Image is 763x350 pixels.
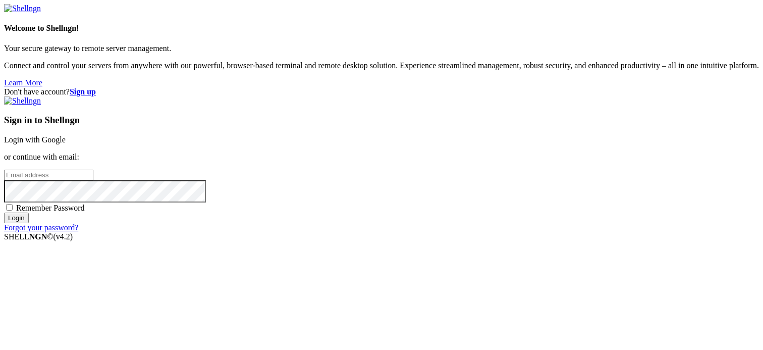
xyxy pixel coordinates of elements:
[4,44,759,53] p: Your secure gateway to remote server management.
[4,213,29,223] input: Login
[6,204,13,211] input: Remember Password
[4,87,759,96] div: Don't have account?
[4,232,73,241] span: SHELL ©
[4,24,759,33] h4: Welcome to Shellngn!
[29,232,47,241] b: NGN
[16,204,85,212] span: Remember Password
[4,61,759,70] p: Connect and control your servers from anywhere with our powerful, browser-based terminal and remo...
[4,115,759,126] h3: Sign in to Shellngn
[4,96,41,106] img: Shellngn
[53,232,73,241] span: 4.2.0
[70,87,96,96] a: Sign up
[4,4,41,13] img: Shellngn
[4,153,759,162] p: or continue with email:
[4,170,93,180] input: Email address
[4,223,78,232] a: Forgot your password?
[4,78,42,87] a: Learn More
[4,135,66,144] a: Login with Google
